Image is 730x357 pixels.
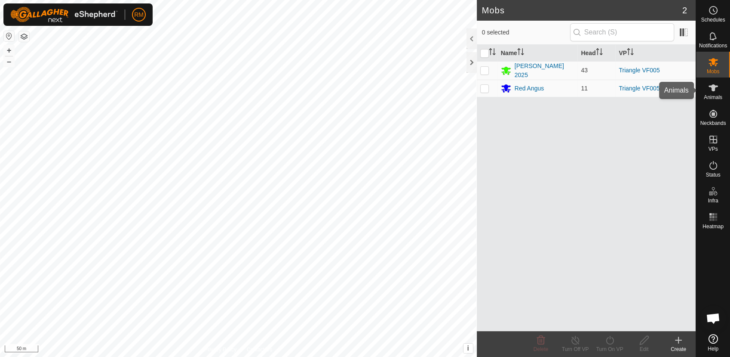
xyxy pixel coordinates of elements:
span: RM [134,10,144,19]
span: Help [708,346,718,351]
a: Triangle VF005 [619,85,659,92]
div: Red Angus [515,84,544,93]
p-sorticon: Activate to sort [627,50,634,56]
span: Heatmap [702,224,724,229]
span: Infra [708,198,718,203]
span: Neckbands [700,121,726,126]
button: Map Layers [19,31,29,42]
img: Gallagher Logo [10,7,118,22]
span: Animals [704,95,722,100]
a: Privacy Policy [204,346,236,354]
span: 0 selected [482,28,570,37]
a: Triangle VF005 [619,67,659,74]
p-sorticon: Activate to sort [489,50,496,56]
div: Turn Off VP [558,345,592,353]
h2: Mobs [482,5,682,16]
p-sorticon: Activate to sort [517,50,524,56]
th: VP [615,45,696,62]
span: 2 [682,4,687,17]
a: Contact Us [247,346,272,354]
button: Reset Map [4,31,14,41]
a: Help [696,331,730,355]
button: i [463,344,473,353]
span: Mobs [707,69,719,74]
div: Turn On VP [592,345,627,353]
input: Search (S) [570,23,674,41]
span: Notifications [699,43,727,48]
span: Schedules [701,17,725,22]
div: [PERSON_NAME] 2025 [515,62,574,80]
span: Status [705,172,720,177]
div: Edit [627,345,661,353]
div: Open chat [700,305,726,331]
th: Head [577,45,615,62]
span: VPs [708,146,718,152]
p-sorticon: Activate to sort [596,50,603,56]
button: + [4,45,14,56]
span: 11 [581,85,588,92]
span: i [467,345,469,352]
span: Delete [534,346,549,352]
th: Name [497,45,578,62]
div: Create [661,345,696,353]
button: – [4,56,14,67]
span: 43 [581,67,588,74]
